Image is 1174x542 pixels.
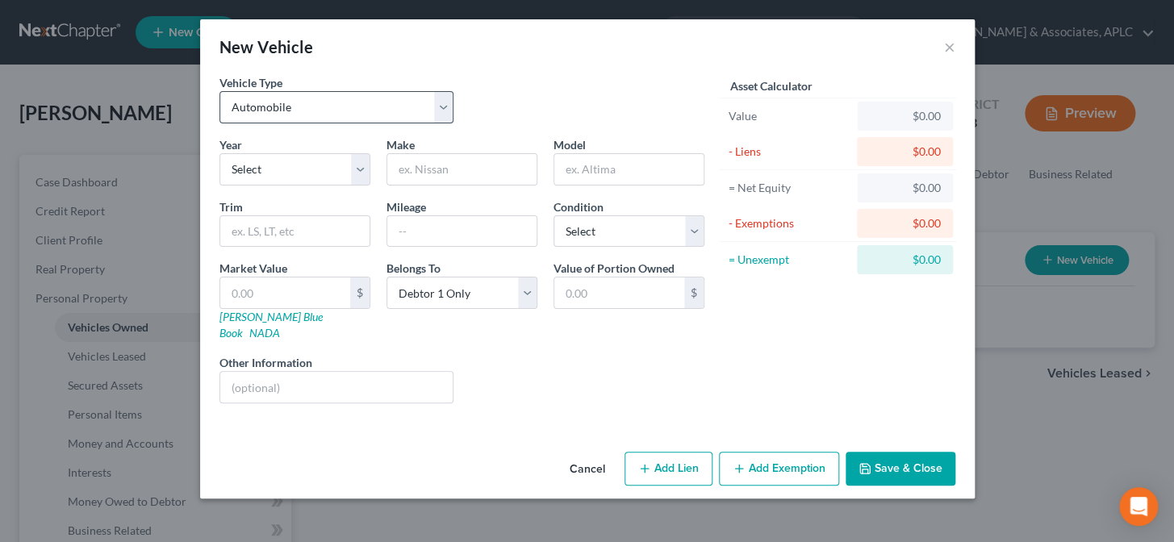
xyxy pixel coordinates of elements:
[387,216,537,247] input: --
[729,215,850,231] div: - Exemptions
[249,326,280,340] a: NADA
[387,154,537,185] input: ex. Nissan
[554,198,604,215] label: Condition
[846,452,955,486] button: Save & Close
[944,37,955,56] button: ×
[730,77,813,94] label: Asset Calculator
[729,144,850,160] div: - Liens
[729,252,850,268] div: = Unexempt
[870,180,940,196] div: $0.00
[719,452,839,486] button: Add Exemption
[1119,487,1158,526] div: Open Intercom Messenger
[219,35,313,58] div: New Vehicle
[554,136,586,153] label: Model
[870,215,940,231] div: $0.00
[219,198,243,215] label: Trim
[219,260,287,277] label: Market Value
[220,216,370,247] input: ex. LS, LT, etc
[870,252,940,268] div: $0.00
[219,310,323,340] a: [PERSON_NAME] Blue Book
[870,108,940,124] div: $0.00
[220,277,350,308] input: 0.00
[554,154,704,185] input: ex. Altima
[625,452,712,486] button: Add Lien
[219,354,312,371] label: Other Information
[729,180,850,196] div: = Net Equity
[554,277,684,308] input: 0.00
[386,198,426,215] label: Mileage
[386,138,415,152] span: Make
[684,277,704,308] div: $
[219,136,242,153] label: Year
[557,453,618,486] button: Cancel
[386,261,441,275] span: Belongs To
[729,108,850,124] div: Value
[554,260,675,277] label: Value of Portion Owned
[220,372,453,402] input: (optional)
[870,144,940,160] div: $0.00
[350,277,370,308] div: $
[219,74,282,91] label: Vehicle Type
